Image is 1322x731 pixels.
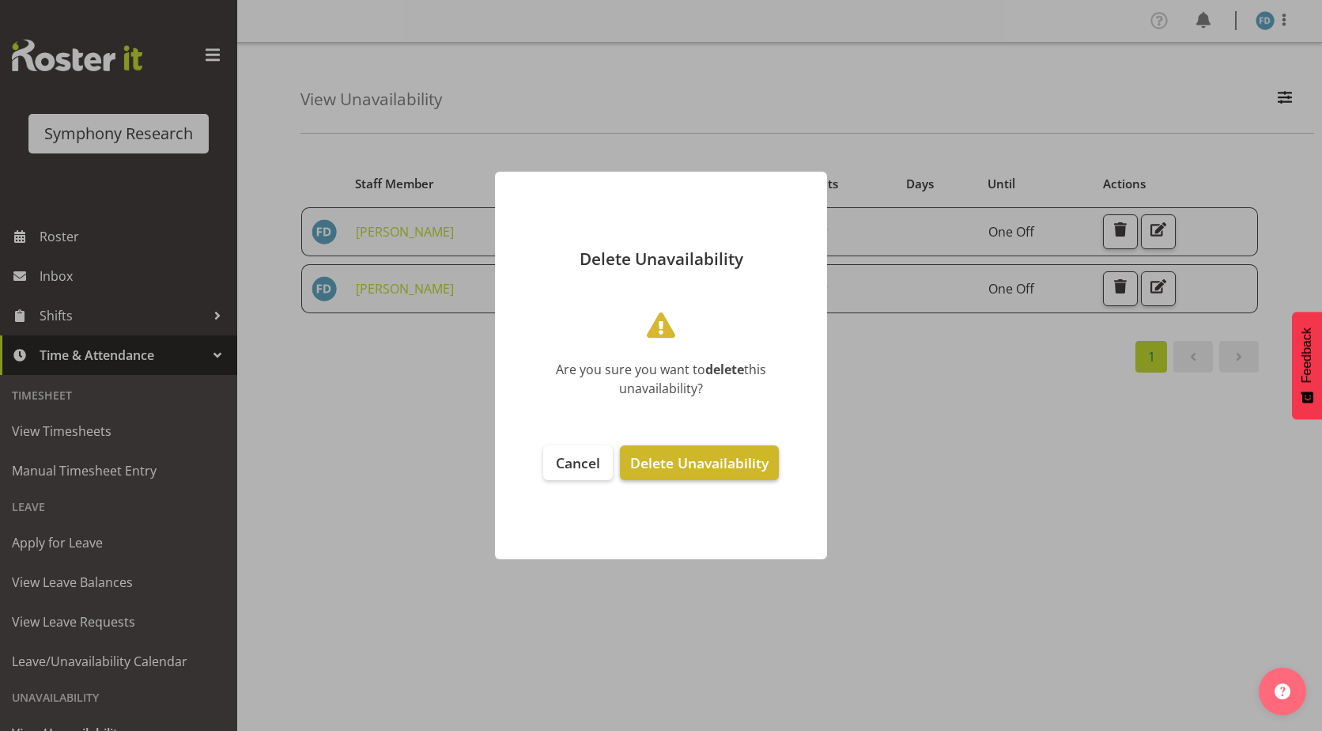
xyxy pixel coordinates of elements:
[1292,312,1322,419] button: Feedback - Show survey
[556,453,600,472] span: Cancel
[630,453,769,472] span: Delete Unavailability
[519,360,803,398] div: Are you sure you want to this unavailability?
[511,251,811,267] p: Delete Unavailability
[620,445,779,480] button: Delete Unavailability
[1300,328,1314,383] span: Feedback
[1275,684,1290,699] img: help-xxl-2.png
[543,445,613,480] button: Cancel
[705,361,744,378] b: delete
